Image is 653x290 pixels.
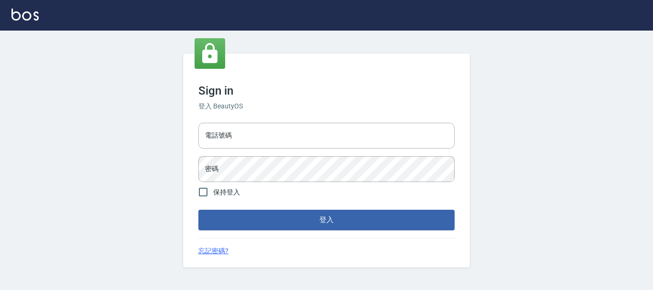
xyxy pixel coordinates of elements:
[11,9,39,21] img: Logo
[198,210,455,230] button: 登入
[198,84,455,97] h3: Sign in
[198,101,455,111] h6: 登入 BeautyOS
[198,246,229,256] a: 忘記密碼?
[213,187,240,197] span: 保持登入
